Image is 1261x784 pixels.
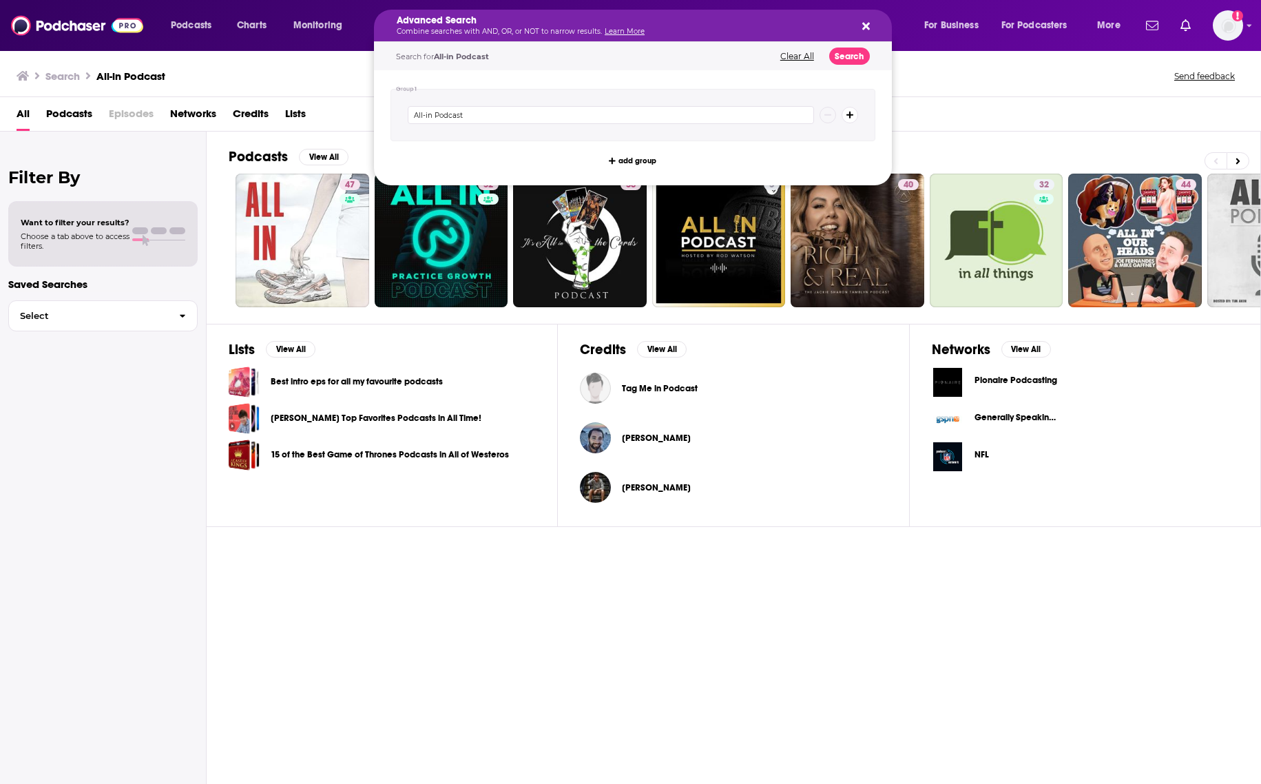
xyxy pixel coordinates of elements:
a: PodcastsView All [229,148,348,165]
h3: Search [45,70,80,83]
button: View All [266,341,315,358]
a: Sharukh Pithawalla's Top Favorites Podcasts in All Time! [229,403,260,434]
a: NFL logoNFL [932,441,1238,473]
a: 40 [898,179,919,190]
a: Show notifications dropdown [1140,14,1164,37]
a: Show notifications dropdown [1175,14,1196,37]
span: Want to filter your results? [21,218,129,227]
img: NFL logo [932,441,963,473]
span: 44 [1181,178,1191,192]
a: Pionaire Podcasting logoPionaire Podcasting [932,367,1238,398]
a: 5 [652,174,786,307]
img: Generally Speaking Production Network logo [932,404,963,435]
img: Pionaire Podcasting logo [932,367,963,398]
span: All [17,103,30,131]
a: Credits [233,103,269,131]
div: Search podcasts, credits, & more... [387,10,905,41]
button: open menu [284,14,360,37]
span: 47 [345,178,355,192]
span: 40 [904,178,913,192]
button: Tag Me in PodcastTag Me in Podcast [580,367,886,411]
h2: Networks [932,341,990,358]
img: Podchaser - Follow, Share and Rate Podcasts [11,12,143,39]
span: [PERSON_NAME] [622,482,691,493]
svg: Add a profile image [1232,10,1243,21]
button: Colton Hinderliter Colton Hinderliter [580,466,886,510]
h3: All-in Podcast [96,70,165,83]
span: Charts [237,16,267,35]
span: Podcasts [46,103,92,131]
a: Tag Me in Podcast [622,383,698,394]
a: 52 [478,179,499,190]
span: [PERSON_NAME] [622,433,691,444]
a: NetworksView All [932,341,1051,358]
span: For Business [924,16,979,35]
span: Podcasts [171,16,211,35]
button: open menu [915,14,996,37]
p: Combine searches with AND, OR, or NOT to narrow results. [397,28,847,35]
h2: Filter By [8,167,198,187]
span: Select [9,311,168,320]
a: 32 [1034,179,1054,190]
a: 40 [791,174,924,307]
button: Select [8,300,198,331]
a: Best intro eps for all my favourite podcasts [229,367,260,398]
input: Type a keyword or phrase... [408,106,814,124]
button: open menu [992,14,1087,37]
button: View All [1001,341,1051,358]
a: ListsView All [229,341,315,358]
a: 47 [236,174,369,307]
img: User Profile [1213,10,1243,41]
span: For Podcasters [1001,16,1067,35]
a: 56 [513,174,647,307]
a: Networks [170,103,216,131]
a: Charts [228,14,275,37]
button: Search [829,48,870,65]
a: 15 of the Best Game of Thrones Podcasts in All of Westeros [229,440,260,471]
span: Search for [396,52,489,61]
a: Alfonso Minervino [622,433,691,444]
a: 15 of the Best Game of Thrones Podcasts in All of Westeros [271,447,509,462]
button: View All [299,149,348,165]
span: Pionaire Podcasting [975,375,1057,386]
button: View All [637,341,687,358]
img: Tag Me in Podcast [580,373,611,404]
span: All-in Podcast [434,52,489,61]
a: Lists [285,103,306,131]
span: Episodes [109,103,154,131]
a: Colton Hinderliter [622,482,691,493]
h2: Lists [229,341,255,358]
span: 32 [1039,178,1049,192]
a: 44 [1176,179,1196,190]
button: Generally Speaking Production Network logoGenerally Speaking Production Network [932,404,1238,435]
span: NFL [975,449,989,460]
span: More [1097,16,1121,35]
a: 52 [375,174,508,307]
a: CreditsView All [580,341,687,358]
a: [PERSON_NAME] Top Favorites Podcasts in All Time! [271,411,481,426]
img: Colton Hinderliter [580,472,611,503]
a: Learn More [605,27,645,36]
p: Saved Searches [8,278,198,291]
button: Send feedback [1170,70,1239,82]
span: add group [618,157,656,165]
span: Monitoring [293,16,342,35]
img: Alfonso Minervino [580,422,611,453]
h2: Podcasts [229,148,288,165]
button: add group [605,152,660,169]
a: 5 [764,179,780,190]
h4: Group 1 [396,86,417,92]
button: open menu [161,14,229,37]
h5: Advanced Search [397,16,847,25]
